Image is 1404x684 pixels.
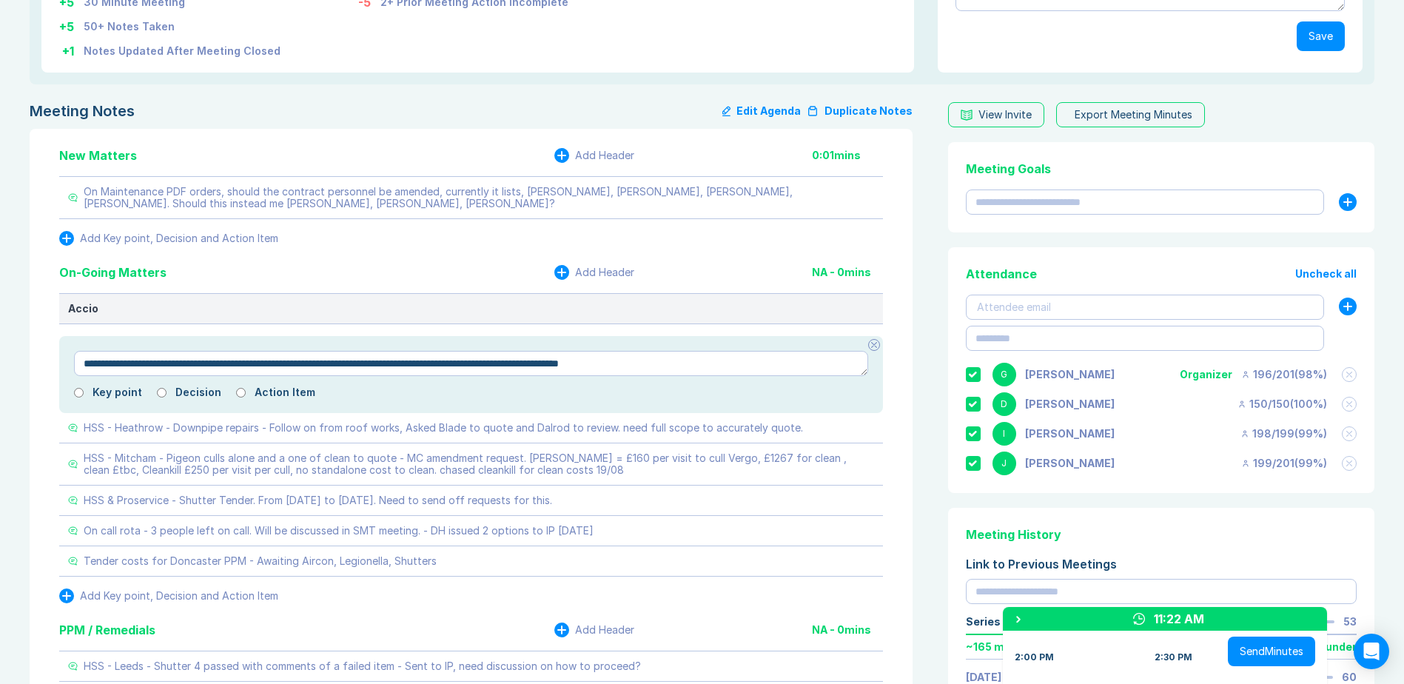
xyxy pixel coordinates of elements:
button: Add Header [554,148,634,163]
button: Add Header [554,623,634,637]
button: Edit Agenda [722,102,801,120]
div: 11:22 AM [1154,610,1204,628]
div: 2:30 PM [1155,651,1192,663]
div: NA - 0 mins [812,266,883,278]
div: Open Intercom Messenger [1354,634,1389,669]
div: Meeting Notes [30,102,135,120]
div: Jonny Welbourn [1025,457,1115,469]
button: Add Header [554,265,634,280]
div: David Hayter [1025,398,1115,410]
td: + 1 [53,36,83,61]
div: Meeting History [966,526,1357,543]
div: 198 / 199 ( 99 %) [1240,428,1327,440]
div: Link to Previous Meetings [966,555,1357,573]
div: 196 / 201 ( 98 %) [1241,369,1327,380]
div: HSS - Leeds - Shutter 4 passed with comments of a failed item - Sent to IP, need discussion on ho... [84,660,641,672]
button: Save [1297,21,1345,51]
div: HSS - Heathrow - Downpipe repairs - Follow on from roof works, Asked Blade to quote and Dalrod to... [84,422,803,434]
label: Action Item [255,386,315,398]
a: [DATE] [966,671,1001,683]
button: Add Key point, Decision and Action Item [59,231,278,246]
div: On-Going Matters [59,264,167,281]
div: Tender costs for Doncaster PPM - Awaiting Aircon, Legionella, Shutters [84,555,437,567]
div: View Invite [978,109,1032,121]
div: Export Meeting Minutes [1075,109,1192,121]
button: Export Meeting Minutes [1056,102,1205,127]
div: New Matters [59,147,137,164]
div: 150 / 150 ( 100 %) [1237,398,1327,410]
div: 0:01 mins [812,150,883,161]
button: View Invite [948,102,1044,127]
div: Organizer [1180,369,1232,380]
button: Add Key point, Decision and Action Item [59,589,278,603]
td: Notes Updated After Meeting Closed [83,36,281,61]
div: Add Header [575,266,634,278]
div: 60 [1342,671,1357,683]
div: HSS - Mitcham - Pigeon culls alone and a one of clean to quote - MC amendment request. [PERSON_NA... [84,452,874,476]
div: Series Average [966,616,1047,628]
div: 53 [1343,616,1357,628]
div: Add Key point, Decision and Action Item [80,232,278,244]
div: Gemma White [1025,369,1115,380]
div: Iain Parnell [1025,428,1115,440]
div: On call rota - 3 people left on call. Will be discussed in SMT meeting. - DH issued 2 options to ... [84,525,594,537]
div: Meeting Goals [966,160,1357,178]
div: HSS & Proservice - Shutter Tender. From [DATE] to [DATE]. Need to send off requests for this. [84,494,552,506]
div: 2:00 PM [1015,651,1054,663]
div: On Maintenance PDF orders, should the contract personnel be amended, currently it lists, [PERSON_... [84,186,874,209]
div: Accio [68,303,874,315]
div: 199 / 201 ( 99 %) [1241,457,1327,469]
div: Add Key point, Decision and Action Item [80,590,278,602]
div: Attendance [966,265,1037,283]
button: Uncheck all [1295,268,1357,280]
td: + 5 [53,12,83,36]
button: Duplicate Notes [807,102,913,120]
div: G [992,363,1016,386]
div: I [992,422,1016,446]
div: Add Header [575,150,634,161]
button: SendMinutes [1228,637,1315,666]
div: PPM / Remedials [59,621,155,639]
div: ~ 165 mins early [966,641,1049,653]
div: NA - 0 mins [812,624,883,636]
td: 50+ Notes Taken [83,12,281,36]
div: J [992,452,1016,475]
label: Decision [175,386,221,398]
div: Add Header [575,624,634,636]
label: Key point [93,386,142,398]
div: D [992,392,1016,416]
